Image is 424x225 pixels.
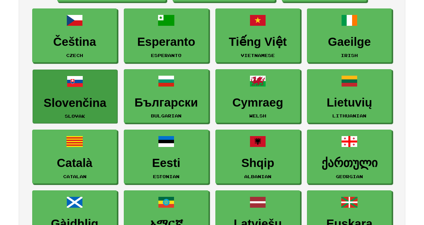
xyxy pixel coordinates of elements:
[128,156,205,170] h3: Eesti
[307,130,392,184] a: ქართულიGeorgian
[219,35,296,49] h3: Tiếng Việt
[36,156,113,170] h3: Català
[241,53,275,58] small: Vietnamese
[32,8,117,62] a: ČeštinaCzech
[244,174,271,179] small: Albanian
[341,53,358,58] small: Irish
[215,8,300,62] a: Tiếng ViệtVietnamese
[307,8,392,62] a: GaeilgeIrish
[307,69,392,123] a: LietuviųLithuanian
[65,114,85,118] small: Slovak
[128,96,205,109] h3: Български
[219,96,296,109] h3: Cymraeg
[215,69,300,123] a: CymraegWelsh
[124,69,209,123] a: БългарскиBulgarian
[249,113,266,118] small: Welsh
[311,156,388,170] h3: ქართული
[66,53,83,58] small: Czech
[124,8,209,62] a: EsperantoEsperanto
[63,174,86,179] small: Catalan
[128,35,205,49] h3: Esperanto
[36,35,113,49] h3: Čeština
[124,130,209,184] a: EestiEstonian
[311,35,388,49] h3: Gaeilge
[36,96,114,110] h3: Slovenčina
[311,96,388,109] h3: Lietuvių
[153,174,179,179] small: Estonian
[33,70,117,124] a: SlovenčinaSlovak
[332,113,366,118] small: Lithuanian
[336,174,363,179] small: Georgian
[151,53,181,58] small: Esperanto
[215,130,300,184] a: ShqipAlbanian
[219,156,296,170] h3: Shqip
[151,113,181,118] small: Bulgarian
[32,130,117,184] a: CatalàCatalan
